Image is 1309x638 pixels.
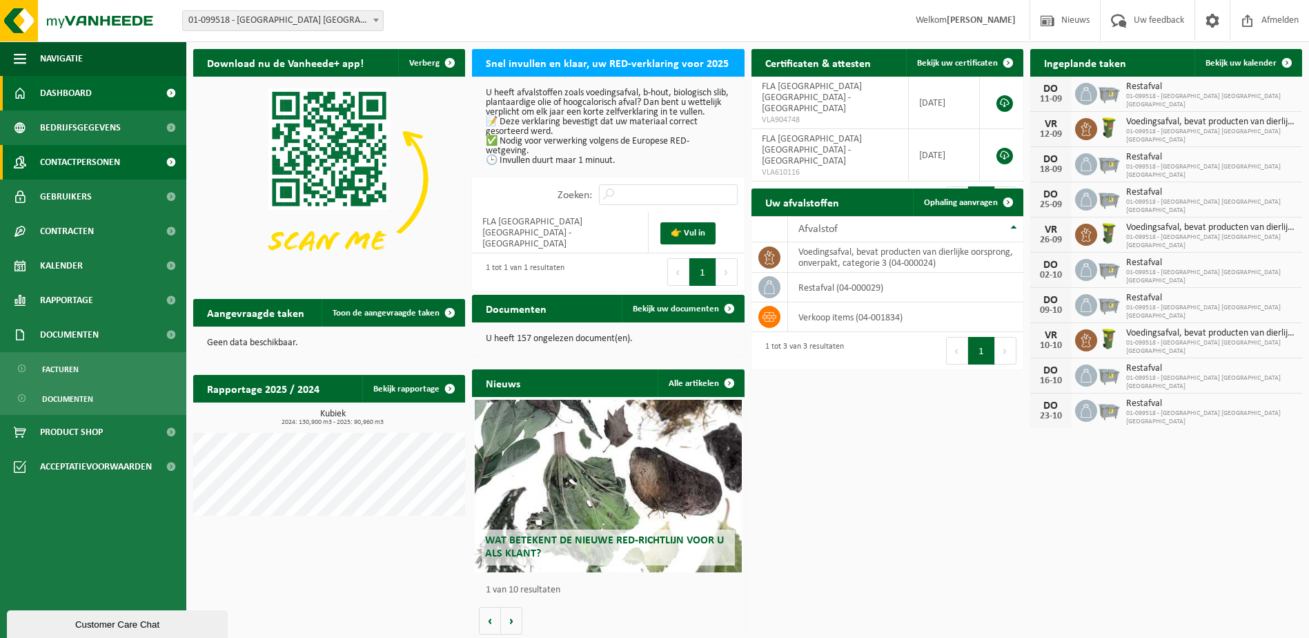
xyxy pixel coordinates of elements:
span: Dashboard [40,76,92,110]
a: Ophaling aanvragen [913,188,1022,216]
strong: [PERSON_NAME] [947,15,1016,26]
img: WB-0060-HPE-GN-50 [1097,222,1121,245]
span: Restafval [1126,363,1295,374]
td: [DATE] [909,77,980,129]
h2: Uw afvalstoffen [751,188,853,215]
span: Toon de aangevraagde taken [333,309,440,318]
div: DO [1037,154,1065,165]
span: Bekijk uw documenten [633,304,719,313]
span: 01-099518 - FLA EUROPE NV - OUDENAARDE [183,11,383,30]
button: Vorige [479,607,501,635]
a: Alle artikelen [658,369,743,397]
a: Bekijk uw kalender [1194,49,1301,77]
span: Kalender [40,249,83,283]
span: Voedingsafval, bevat producten van dierlijke oorsprong, onverpakt, categorie 3 [1126,222,1295,233]
span: 01-099518 - [GEOGRAPHIC_DATA] [GEOGRAPHIC_DATA] [GEOGRAPHIC_DATA] [1126,198,1295,215]
span: 01-099518 - [GEOGRAPHIC_DATA] [GEOGRAPHIC_DATA] [GEOGRAPHIC_DATA] [1126,374,1295,391]
img: WB-2500-GAL-GY-01 [1097,81,1121,104]
div: 09-10 [1037,306,1065,316]
div: VR [1037,119,1065,130]
h2: Rapportage 2025 / 2024 [193,375,333,402]
h2: Download nu de Vanheede+ app! [193,49,377,76]
span: Restafval [1126,187,1295,198]
div: 10-10 [1037,341,1065,351]
p: U heeft 157 ongelezen document(en). [486,334,730,344]
div: 1 tot 3 van 3 resultaten [758,336,844,366]
div: DO [1037,189,1065,200]
span: 01-099518 - [GEOGRAPHIC_DATA] [GEOGRAPHIC_DATA] [GEOGRAPHIC_DATA] [1126,304,1295,320]
div: 02-10 [1037,271,1065,280]
span: Contactpersonen [40,145,120,180]
img: WB-0060-HPE-GN-50 [1097,327,1121,351]
a: Toon de aangevraagde taken [322,299,464,327]
img: WB-2500-GAL-GY-01 [1097,398,1121,421]
div: 18-09 [1037,165,1065,175]
span: Wat betekent de nieuwe RED-richtlijn voor u als klant? [485,535,724,559]
span: Bekijk uw certificaten [917,59,998,68]
button: Verberg [398,49,464,77]
iframe: chat widget [7,608,230,638]
span: 01-099518 - [GEOGRAPHIC_DATA] [GEOGRAPHIC_DATA] [GEOGRAPHIC_DATA] [1126,409,1295,426]
span: 01-099518 - [GEOGRAPHIC_DATA] [GEOGRAPHIC_DATA] [GEOGRAPHIC_DATA] [1126,233,1295,250]
span: 01-099518 - [GEOGRAPHIC_DATA] [GEOGRAPHIC_DATA] [GEOGRAPHIC_DATA] [1126,269,1295,285]
span: FLA [GEOGRAPHIC_DATA] [GEOGRAPHIC_DATA] - [GEOGRAPHIC_DATA] [762,81,862,114]
span: Restafval [1126,81,1295,93]
span: 01-099518 - [GEOGRAPHIC_DATA] [GEOGRAPHIC_DATA] [GEOGRAPHIC_DATA] [1126,93,1295,109]
button: Previous [946,337,968,365]
span: Restafval [1126,293,1295,304]
td: verkoop items (04-001834) [788,302,1023,332]
span: Gebruikers [40,180,92,214]
div: DO [1037,365,1065,376]
a: Bekijk rapportage [362,375,464,403]
a: Facturen [3,356,183,382]
div: 12-09 [1037,130,1065,139]
span: Product Shop [40,415,103,449]
h2: Documenten [472,295,560,322]
h2: Aangevraagde taken [193,299,318,326]
span: Documenten [40,318,99,352]
span: FLA [GEOGRAPHIC_DATA] [GEOGRAPHIC_DATA] - [GEOGRAPHIC_DATA] [762,134,862,166]
button: Previous [667,258,689,286]
button: Next [995,337,1016,365]
button: Volgende [501,607,522,635]
label: Zoeken: [558,190,592,201]
span: Bekijk uw kalender [1205,59,1277,68]
td: voedingsafval, bevat producten van dierlijke oorsprong, onverpakt, categorie 3 (04-000024) [788,242,1023,273]
p: 1 van 10 resultaten [486,586,737,595]
a: Documenten [3,385,183,412]
img: Download de VHEPlus App [193,77,465,281]
a: 👉 Vul in [660,222,716,244]
span: Restafval [1126,152,1295,163]
span: 01-099518 - [GEOGRAPHIC_DATA] [GEOGRAPHIC_DATA] [GEOGRAPHIC_DATA] [1126,128,1295,144]
img: WB-2500-GAL-GY-01 [1097,257,1121,280]
span: Acceptatievoorwaarden [40,449,152,484]
div: 23-10 [1037,412,1065,421]
span: 01-099518 - FLA EUROPE NV - OUDENAARDE [182,10,384,31]
img: WB-2500-GAL-GY-01 [1097,362,1121,386]
div: 16-10 [1037,376,1065,386]
div: 25-09 [1037,200,1065,210]
button: 1 [968,337,995,365]
td: [DATE] [909,129,980,182]
div: DO [1037,400,1065,412]
h2: Nieuws [472,369,534,396]
img: WB-2500-GAL-GY-01 [1097,186,1121,210]
p: Geen data beschikbaar. [207,338,451,348]
span: Voedingsafval, bevat producten van dierlijke oorsprong, onverpakt, categorie 3 [1126,328,1295,339]
p: U heeft afvalstoffen zoals voedingsafval, b-hout, biologisch slib, plantaardige olie of hoogcalor... [486,88,730,166]
span: VLA904748 [762,115,898,126]
span: Rapportage [40,283,93,318]
span: 2024: 130,900 m3 - 2025: 90,960 m3 [200,419,465,426]
span: Restafval [1126,398,1295,409]
img: WB-2500-GAL-GY-01 [1097,151,1121,175]
div: DO [1037,295,1065,306]
div: DO [1037,84,1065,95]
div: 1 tot 1 van 1 resultaten [479,257,564,287]
span: Ophaling aanvragen [924,198,998,207]
span: Bedrijfsgegevens [40,110,121,145]
h3: Kubiek [200,409,465,426]
img: WB-2500-GAL-GY-01 [1097,292,1121,316]
button: Next [716,258,738,286]
span: Navigatie [40,41,83,76]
